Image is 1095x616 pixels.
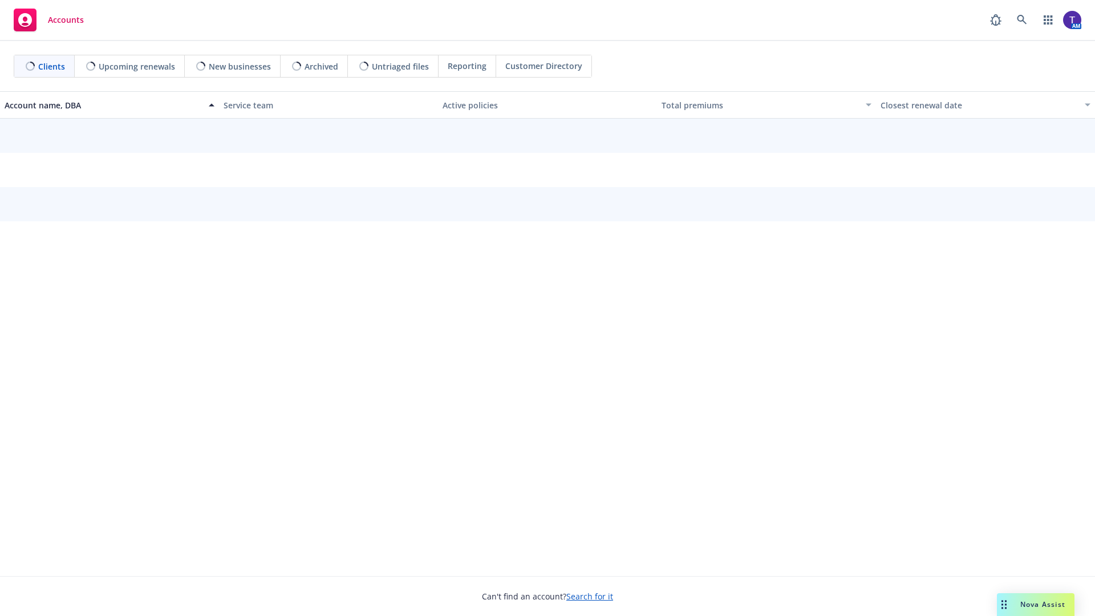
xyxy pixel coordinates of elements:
[99,60,175,72] span: Upcoming renewals
[1037,9,1060,31] a: Switch app
[662,99,859,111] div: Total premiums
[1011,9,1033,31] a: Search
[209,60,271,72] span: New businesses
[876,91,1095,119] button: Closest renewal date
[566,591,613,602] a: Search for it
[438,91,657,119] button: Active policies
[482,590,613,602] span: Can't find an account?
[48,15,84,25] span: Accounts
[219,91,438,119] button: Service team
[997,593,1011,616] div: Drag to move
[997,593,1074,616] button: Nova Assist
[372,60,429,72] span: Untriaged files
[1063,11,1081,29] img: photo
[38,60,65,72] span: Clients
[443,99,652,111] div: Active policies
[881,99,1078,111] div: Closest renewal date
[984,9,1007,31] a: Report a Bug
[224,99,433,111] div: Service team
[657,91,876,119] button: Total premiums
[9,4,88,36] a: Accounts
[5,99,202,111] div: Account name, DBA
[448,60,486,72] span: Reporting
[305,60,338,72] span: Archived
[505,60,582,72] span: Customer Directory
[1020,599,1065,609] span: Nova Assist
